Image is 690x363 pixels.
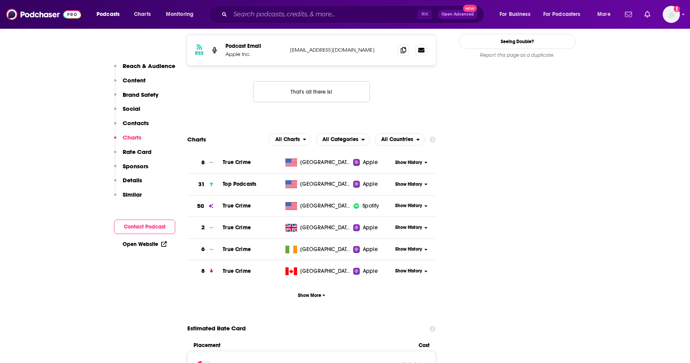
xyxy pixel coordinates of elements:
[197,202,204,211] h3: 50
[438,10,477,19] button: Open AdvancedNew
[269,133,312,146] button: open menu
[282,246,354,253] a: [GEOGRAPHIC_DATA]
[201,245,205,254] h3: 6
[674,6,680,12] svg: Add a profile image
[216,5,491,23] div: Search podcasts, credits, & more...
[663,6,680,23] span: Logged in as rowan.sullivan
[395,159,422,166] span: Show History
[395,202,422,209] span: Show History
[223,268,251,274] a: True Crime
[275,137,300,142] span: All Charts
[123,148,151,155] p: Rate Card
[123,241,167,248] a: Open Website
[223,224,251,231] a: True Crime
[282,202,354,210] a: [GEOGRAPHIC_DATA]
[393,224,430,231] button: Show History
[114,77,146,91] button: Content
[201,223,205,232] h3: 2
[187,195,223,217] a: 50
[622,8,635,21] a: Show notifications dropdown
[442,12,474,16] span: Open Advanced
[393,202,430,209] button: Show History
[353,246,393,253] a: Apple
[166,9,194,20] span: Monitoring
[393,181,430,188] button: Show History
[300,159,351,166] span: United States
[395,268,422,274] span: Show History
[363,202,379,210] span: Spotify
[114,134,141,148] button: Charts
[463,5,477,12] span: New
[187,239,223,260] a: 6
[353,202,393,210] a: iconImageSpotify
[114,62,175,77] button: Reach & Audience
[123,62,175,70] p: Reach & Audience
[282,224,354,232] a: [GEOGRAPHIC_DATA]
[393,246,430,253] button: Show History
[663,6,680,23] button: Show profile menu
[123,134,141,141] p: Charts
[363,246,378,253] span: Apple
[91,8,130,21] button: open menu
[253,81,370,102] button: Nothing here.
[187,152,223,173] a: 8
[225,43,284,49] p: Podcast Email
[187,136,206,143] h2: Charts
[393,268,430,274] button: Show History
[316,133,370,146] button: open menu
[114,91,158,105] button: Brand Safety
[500,9,530,20] span: For Business
[223,159,251,166] a: True Crime
[300,267,351,275] span: Canada
[538,8,592,21] button: open menu
[123,176,142,184] p: Details
[282,267,354,275] a: [GEOGRAPHIC_DATA]
[395,224,422,231] span: Show History
[187,321,246,336] span: Estimated Rate Card
[114,162,148,177] button: Sponsors
[381,137,413,142] span: All Countries
[395,246,422,253] span: Show History
[134,9,151,20] span: Charts
[201,158,205,167] h3: 8
[663,6,680,23] img: User Profile
[123,77,146,84] p: Content
[187,288,436,302] button: Show More
[123,191,142,198] p: Similar
[223,181,256,187] span: Top Podcasts
[300,180,351,188] span: United States
[198,180,205,189] h3: 31
[187,217,223,238] a: 2
[375,133,425,146] button: open menu
[597,9,611,20] span: More
[114,176,142,191] button: Details
[375,133,425,146] h2: Countries
[363,224,378,232] span: Apple
[300,246,351,253] span: Ireland
[353,159,393,166] a: Apple
[123,162,148,170] p: Sponsors
[393,159,430,166] button: Show History
[417,9,432,19] span: ⌘ K
[114,119,149,134] button: Contacts
[282,180,354,188] a: [GEOGRAPHIC_DATA]
[641,8,653,21] a: Show notifications dropdown
[114,191,142,205] button: Similar
[363,267,378,275] span: Apple
[395,181,422,188] span: Show History
[6,7,81,22] img: Podchaser - Follow, Share and Rate Podcasts
[543,9,581,20] span: For Podcasters
[123,91,158,98] p: Brand Safety
[114,148,151,162] button: Rate Card
[269,133,312,146] h2: Platforms
[459,34,576,49] a: Seeing Double?
[123,119,149,127] p: Contacts
[353,224,393,232] a: Apple
[97,9,120,20] span: Podcasts
[160,8,204,21] button: open menu
[298,293,326,298] span: Show More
